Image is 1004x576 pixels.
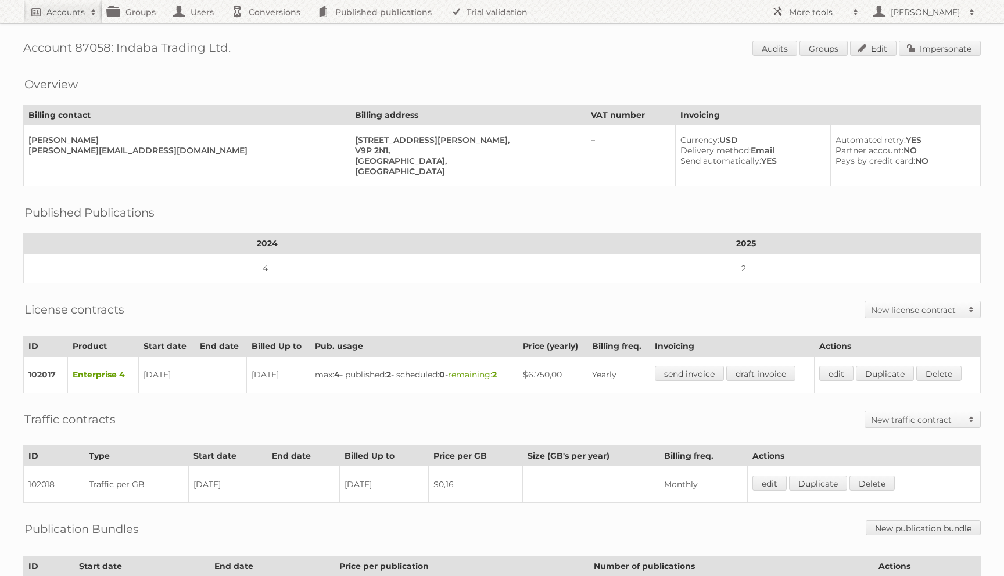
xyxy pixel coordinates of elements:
[334,369,340,380] strong: 4
[587,336,650,357] th: Billing freq.
[68,336,139,357] th: Product
[836,135,971,145] div: YES
[799,41,848,56] a: Groups
[752,476,787,491] a: edit
[195,336,246,357] th: End date
[587,357,650,393] td: Yearly
[511,233,981,254] th: 2025
[24,75,78,93] h2: Overview
[866,520,981,535] a: New publication bundle
[246,336,310,357] th: Billed Up to
[355,135,577,145] div: [STREET_ADDRESS][PERSON_NAME],
[836,156,971,166] div: NO
[680,135,719,145] span: Currency:
[789,6,847,18] h2: More tools
[680,135,821,145] div: USD
[871,414,963,426] h2: New traffic contract
[188,466,267,503] td: [DATE]
[655,366,724,381] a: send invoice
[850,41,897,56] a: Edit
[789,476,847,491] a: Duplicate
[916,366,962,381] a: Delete
[963,411,980,427] span: Toggle
[68,357,139,393] td: Enterprise 4
[355,166,577,177] div: [GEOGRAPHIC_DATA]
[523,446,659,466] th: Size (GB's per year)
[350,105,586,125] th: Billing address
[819,366,854,381] a: edit
[836,135,906,145] span: Automated retry:
[492,369,497,380] strong: 2
[28,135,340,145] div: [PERSON_NAME]
[340,466,429,503] td: [DATE]
[963,301,980,318] span: Toggle
[518,357,587,393] td: $6.750,00
[752,41,797,56] a: Audits
[836,145,903,156] span: Partner account:
[355,156,577,166] div: [GEOGRAPHIC_DATA],
[836,145,971,156] div: NO
[310,336,518,357] th: Pub. usage
[680,145,821,156] div: Email
[139,357,195,393] td: [DATE]
[856,366,914,381] a: Duplicate
[871,304,963,316] h2: New license contract
[836,156,915,166] span: Pays by credit card:
[680,156,761,166] span: Send automatically:
[267,446,340,466] th: End date
[659,466,748,503] td: Monthly
[188,446,267,466] th: Start date
[246,357,310,393] td: [DATE]
[586,105,676,125] th: VAT number
[24,301,124,318] h2: License contracts
[310,357,518,393] td: max: - published: - scheduled: -
[650,336,814,357] th: Invoicing
[28,145,340,156] div: [PERSON_NAME][EMAIL_ADDRESS][DOMAIN_NAME]
[24,336,68,357] th: ID
[429,466,523,503] td: $0,16
[511,254,981,283] td: 2
[680,156,821,166] div: YES
[24,466,84,503] td: 102018
[46,6,85,18] h2: Accounts
[24,254,511,283] td: 4
[24,446,84,466] th: ID
[518,336,587,357] th: Price (yearly)
[675,105,980,125] th: Invoicing
[24,520,139,538] h2: Publication Bundles
[84,446,189,466] th: Type
[84,466,189,503] td: Traffic per GB
[899,41,981,56] a: Impersonate
[439,369,445,380] strong: 0
[680,145,751,156] span: Delivery method:
[888,6,963,18] h2: [PERSON_NAME]
[24,105,350,125] th: Billing contact
[24,233,511,254] th: 2024
[849,476,895,491] a: Delete
[24,411,116,428] h2: Traffic contracts
[448,369,497,380] span: remaining:
[726,366,795,381] a: draft invoice
[386,369,391,380] strong: 2
[355,145,577,156] div: V9P 2N1,
[429,446,523,466] th: Price per GB
[24,204,155,221] h2: Published Publications
[24,357,68,393] td: 102017
[340,446,429,466] th: Billed Up to
[747,446,980,466] th: Actions
[139,336,195,357] th: Start date
[814,336,980,357] th: Actions
[865,301,980,318] a: New license contract
[659,446,748,466] th: Billing freq.
[586,125,676,186] td: –
[23,41,981,58] h1: Account 87058: Indaba Trading Ltd.
[865,411,980,427] a: New traffic contract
